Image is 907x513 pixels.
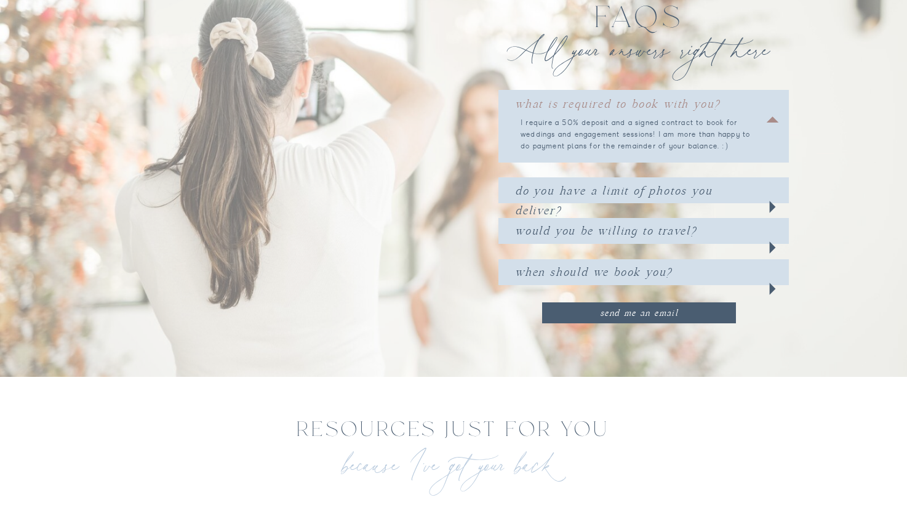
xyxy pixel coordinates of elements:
[265,419,642,443] h3: resources just for you
[515,221,761,236] a: WOULD YOU BE WILLING TO TRAVEL?
[515,94,730,110] a: WHAT IS REQUIRED TO BOOK WITH YOU?
[515,181,761,196] a: DO YOU HAVE A LIMIT OF PHOTOS YOU DELIVER?
[484,2,794,26] h2: FAQs
[515,31,772,67] p: All your answers right here
[521,117,761,129] p: I require a 50% deposit and a signed contract to book for weddings and engagement sessions! I am ...
[592,305,686,317] a: send me an email
[343,447,564,483] p: because I've got your back
[515,262,761,278] a: WHEN SHOULD WE BOOK YOU?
